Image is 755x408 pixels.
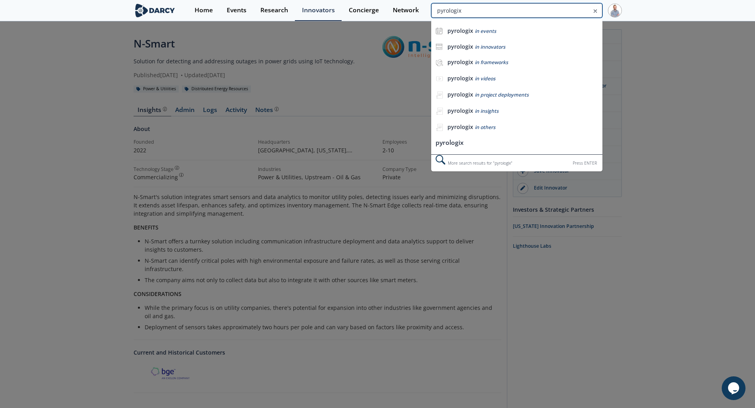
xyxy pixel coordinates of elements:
input: Advanced Search [431,3,602,18]
b: pyrologix [447,43,473,50]
span: in insights [475,108,499,114]
div: Concierge [349,7,379,13]
img: icon [436,27,443,34]
span: in project deployments [475,91,529,98]
span: in innovators [475,44,505,50]
span: in videos [475,75,495,82]
div: Events [227,7,247,13]
b: pyrologix [447,74,473,82]
div: Home [195,7,213,13]
b: pyrologix [447,58,473,66]
div: Press ENTER [573,159,597,167]
img: Profile [608,4,622,17]
b: pyrologix [447,107,473,114]
iframe: chat widget [722,376,747,400]
b: pyrologix [447,123,473,131]
div: Research [260,7,288,13]
img: icon [436,43,443,50]
span: in others [475,124,495,131]
span: in events [475,28,496,34]
span: in frameworks [475,59,508,66]
div: Innovators [302,7,335,13]
img: logo-wide.svg [134,4,177,17]
b: pyrologix [447,91,473,98]
b: pyrologix [447,27,473,34]
div: Network [393,7,419,13]
div: More search results for " pyrologix " [431,154,602,171]
li: pyrologix [431,136,602,150]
